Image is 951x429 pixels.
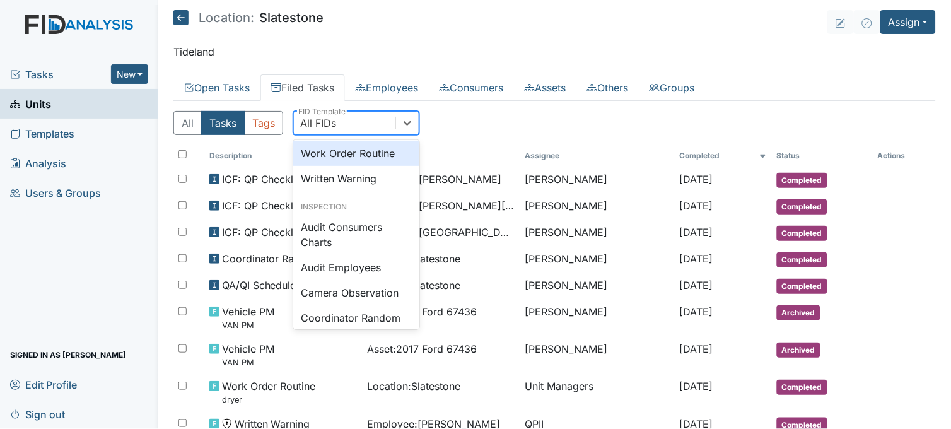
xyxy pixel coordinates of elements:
[10,153,66,173] span: Analysis
[777,343,820,358] span: Archived
[10,183,101,203] span: Users & Groups
[520,145,675,167] th: Assignee
[520,246,675,273] td: [PERSON_NAME]
[10,345,126,365] span: Signed in as [PERSON_NAME]
[675,145,772,167] th: Toggle SortBy
[173,111,202,135] button: All
[777,226,827,241] span: Completed
[300,115,336,131] div: All FIDs
[680,173,713,185] span: [DATE]
[367,198,515,213] span: Consumer : [PERSON_NAME][GEOGRAPHIC_DATA]
[173,44,936,59] p: Tideland
[222,278,354,293] span: QA/QI Scheduled Inspection
[293,255,419,280] div: Audit Employees
[345,74,429,101] a: Employees
[367,172,501,187] span: Consumer : [PERSON_NAME]
[777,199,827,214] span: Completed
[222,304,274,331] span: Vehicle PM VAN PM
[520,167,675,193] td: [PERSON_NAME]
[293,201,419,213] div: Inspection
[680,252,713,265] span: [DATE]
[222,251,322,266] span: Coordinator Random
[10,124,74,143] span: Templates
[639,74,705,101] a: Groups
[680,343,713,355] span: [DATE]
[244,111,283,135] button: Tags
[222,198,305,213] span: ICF: QP Checklist
[367,341,477,356] span: Asset : 2017 Ford 67436
[178,150,187,158] input: Toggle All Rows Selected
[222,341,274,368] span: Vehicle PM VAN PM
[520,193,675,220] td: [PERSON_NAME]
[173,111,283,135] div: Type filter
[520,273,675,299] td: [PERSON_NAME]
[222,172,305,187] span: ICF: QP Checklist
[880,10,936,34] button: Assign
[777,173,827,188] span: Completed
[576,74,639,101] a: Others
[680,199,713,212] span: [DATE]
[111,64,149,84] button: New
[680,226,713,238] span: [DATE]
[10,94,51,114] span: Units
[204,145,362,167] th: Toggle SortBy
[873,145,936,167] th: Actions
[293,305,419,331] div: Coordinator Random
[293,141,419,166] div: Work Order Routine
[680,380,713,392] span: [DATE]
[10,67,111,82] a: Tasks
[514,74,576,101] a: Assets
[520,373,675,411] td: Unit Managers
[293,166,419,191] div: Written Warning
[777,279,827,294] span: Completed
[429,74,514,101] a: Consumers
[201,111,245,135] button: Tasks
[173,74,260,101] a: Open Tasks
[772,145,873,167] th: Toggle SortBy
[680,279,713,291] span: [DATE]
[222,394,316,406] small: dryer
[367,225,515,240] span: Consumer : [GEOGRAPHIC_DATA], [GEOGRAPHIC_DATA]
[222,319,274,331] small: VAN PM
[222,225,305,240] span: ICF: QP Checklist
[293,214,419,255] div: Audit Consumers Charts
[367,379,460,394] span: Location : Slatestone
[520,336,675,373] td: [PERSON_NAME]
[199,11,254,24] span: Location:
[520,220,675,246] td: [PERSON_NAME]
[680,305,713,318] span: [DATE]
[777,380,827,395] span: Completed
[777,252,827,267] span: Completed
[173,10,324,25] h5: Slatestone
[10,375,77,394] span: Edit Profile
[367,304,477,319] span: Asset : 2017 Ford 67436
[520,299,675,336] td: [PERSON_NAME]
[293,280,419,305] div: Camera Observation
[10,404,65,424] span: Sign out
[222,379,316,406] span: Work Order Routine dryer
[777,305,820,320] span: Archived
[222,356,274,368] small: VAN PM
[362,145,520,167] th: Toggle SortBy
[260,74,345,101] a: Filed Tasks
